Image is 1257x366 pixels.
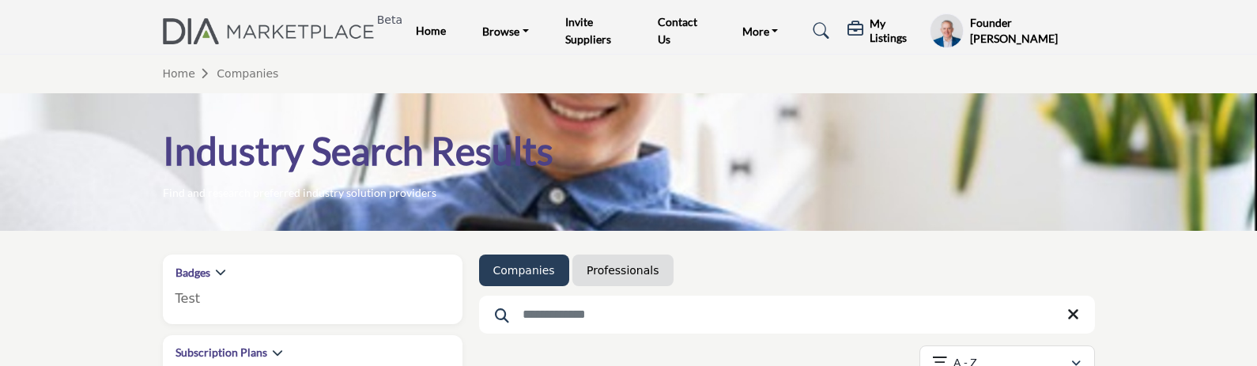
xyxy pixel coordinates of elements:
h5: My Listings [870,17,922,45]
p: Find and research preferred industry solution providers [163,185,436,201]
h2: Badges [176,265,210,281]
a: Invite Suppliers [565,15,611,46]
h1: Industry Search Results [163,126,553,175]
a: Companies [493,262,555,278]
a: Professionals [587,262,659,278]
a: Browse [471,20,540,42]
a: Contact Us [658,15,697,46]
a: Companies [217,67,278,80]
a: Beta [163,18,383,44]
button: Show hide supplier dropdown [930,13,963,48]
p: Test [176,289,450,308]
a: Home [416,24,446,37]
img: Site Logo [163,18,383,44]
h6: Beta [377,13,402,27]
input: Search Keyword [479,296,1095,334]
h2: Subscription Plans [176,345,267,360]
a: Search [798,18,840,43]
h5: Founder [PERSON_NAME] [970,15,1095,46]
div: My Listings [847,17,922,45]
a: More [731,20,790,42]
a: Home [163,67,217,80]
